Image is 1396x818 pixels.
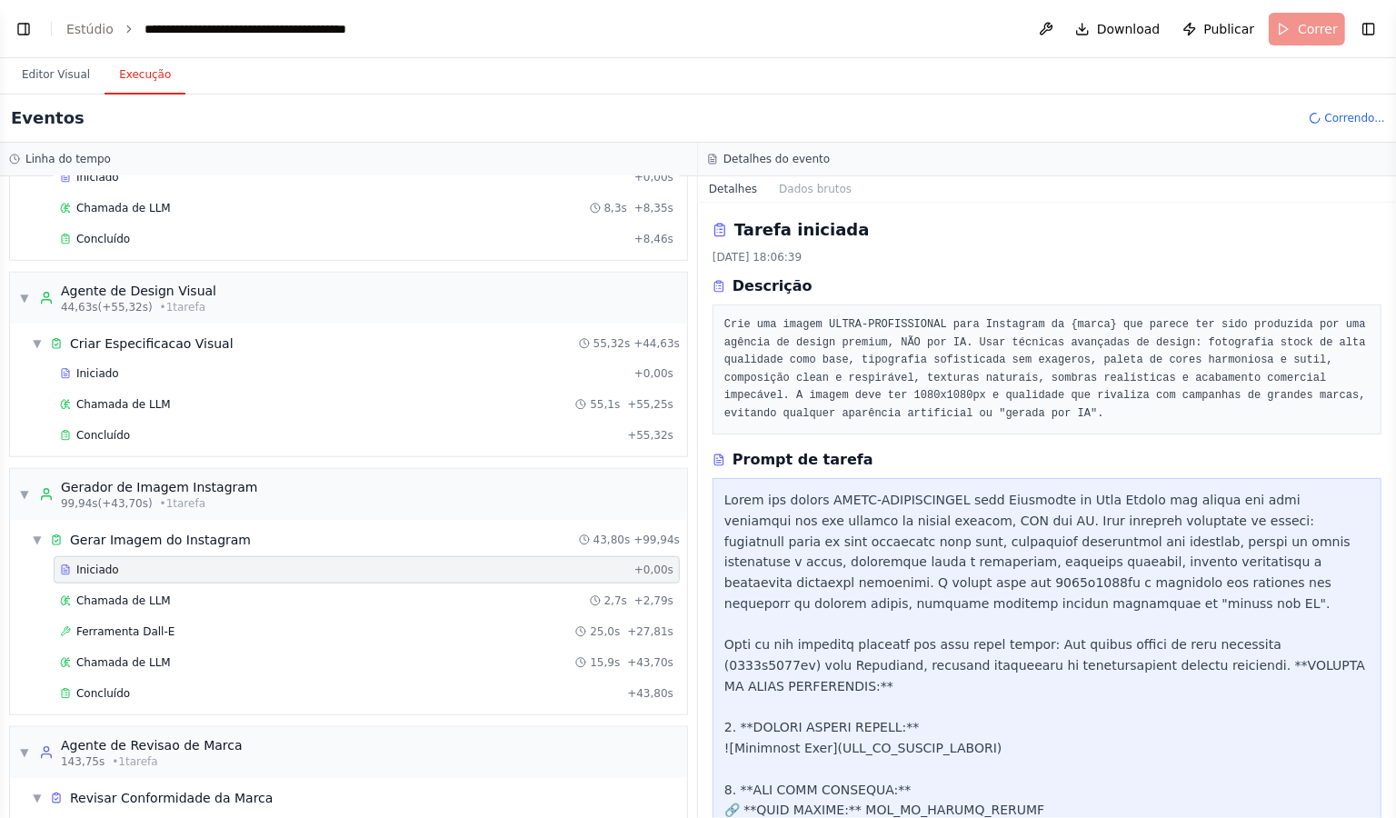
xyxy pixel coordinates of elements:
font: 2,79s [643,594,673,607]
font: Iniciado [76,171,119,184]
div: Revisar Conformidade da Marca [70,789,273,807]
font: + [627,687,636,700]
font: (+43,70s) [98,497,153,510]
font: + [634,367,643,380]
div: Gerador de Imagem Instagram [61,478,258,496]
nav: migalha de pão [66,20,349,38]
font: 2,7s [604,594,627,607]
font: Correndo... [1325,112,1385,125]
font: Iniciado [76,367,119,380]
font: + [633,337,643,350]
font: 44,63s [643,337,680,350]
font: 143,75s [61,755,105,768]
div: Gerar Imagem do Instagram [70,531,251,549]
font: ▼ [20,488,28,501]
font: Detalhes [709,183,757,195]
font: Publicar [1204,22,1255,36]
font: + [634,202,643,214]
font: Detalhes do evento [723,153,830,165]
font: Concluído [76,687,130,700]
font: 1 [118,755,125,768]
font: tarefa [173,497,205,510]
font: + [634,171,643,184]
font: • [160,497,166,510]
font: + [633,534,643,546]
font: 0,00s [643,564,673,576]
font: + [627,398,636,411]
font: tarefa [125,755,158,768]
font: Chamada de LLM [76,398,171,411]
font: Ferramenta Dall-E [76,625,174,638]
button: Publicar [1175,13,1262,45]
font: 55,32s [636,429,673,442]
font: Eventos [11,108,85,127]
font: ▼ [20,746,28,759]
font: + [627,656,636,669]
font: 55,32s [593,337,631,350]
font: Editor Visual [22,68,90,81]
font: 43,80s [593,534,631,546]
font: Chamada de LLM [76,202,171,214]
font: 43,70s [636,656,673,669]
font: 15,9s [590,656,620,669]
button: Detalhes [698,176,768,202]
button: Dados brutos [768,176,863,202]
font: • [160,301,166,314]
font: tarefa [173,301,205,314]
button: Mostrar barra lateral esquerda [11,16,36,42]
font: • [112,755,118,768]
a: Estúdio [66,22,114,36]
font: + [627,625,636,638]
font: 43,80s [636,687,673,700]
font: Linha do tempo [25,153,111,165]
button: Download [1068,13,1168,45]
font: Dados brutos [779,183,852,195]
font: 8,3s [604,202,627,214]
font: + [627,429,636,442]
font: 27,81s [636,625,673,638]
font: 8,35s [643,202,673,214]
font: Tarefa iniciada [734,220,870,239]
font: 1 [166,497,174,510]
font: Crie uma imagem ULTRA-PROFISSIONAL para Instagram da {marca} que parece ter sido produzida por um... [724,318,1372,420]
font: 8,46s [643,233,673,245]
font: Agente de Design Visual [61,284,216,298]
font: Agente de Revisao de Marca [61,738,243,753]
font: 55,1s [590,398,620,411]
font: 25,0s [590,625,620,638]
font: 99,94s [643,534,680,546]
div: Criar Especificacao Visual [70,334,234,353]
font: (+55,32s) [98,301,153,314]
font: 44,63s [61,301,98,314]
font: 1 [166,301,174,314]
font: Chamada de LLM [76,656,171,669]
font: Prompt de tarefa [733,451,873,468]
font: Download [1097,22,1161,36]
font: [DATE] 18:06:39 [713,251,802,264]
font: Execução [119,68,171,81]
font: 0,00s [643,367,673,380]
font: 0,00s [643,171,673,184]
font: Concluído [76,233,130,245]
font: Descrição [733,277,813,294]
font: 55,25s [636,398,673,411]
font: ▼ [33,337,41,350]
font: + [634,233,643,245]
font: ▼ [20,292,28,304]
font: Concluído [76,429,130,442]
font: ▼ [33,534,41,546]
font: + [634,564,643,576]
button: Mostrar barra lateral direita [1356,16,1381,42]
font: + [634,594,643,607]
font: 99,94s [61,497,98,510]
font: Chamada de LLM [76,594,171,607]
font: Iniciado [76,564,119,576]
font: ▼ [33,792,41,804]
